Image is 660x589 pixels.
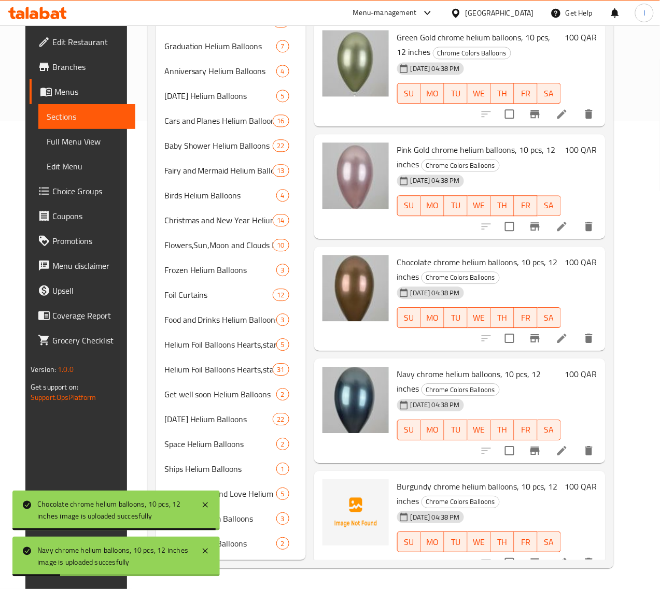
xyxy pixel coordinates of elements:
[425,535,440,550] span: MO
[164,463,276,475] div: Ships Helium Balloons
[495,422,510,437] span: TH
[556,108,568,120] a: Edit menu item
[52,36,128,48] span: Edit Restaurant
[538,307,561,328] button: SA
[406,512,464,522] span: [DATE] 04:38 PM
[397,420,421,440] button: SU
[421,195,444,216] button: MO
[433,47,511,59] div: Chrome Colors Balloons
[556,556,568,569] a: Edit menu item
[276,65,289,77] div: items
[276,264,289,276] div: items
[30,30,136,54] a: Edit Restaurant
[164,114,273,127] div: Cars and Planes Helium Balloons
[156,506,306,531] div: Wedding Helium Balloons3
[30,278,136,303] a: Upsell
[425,86,440,101] span: MO
[164,512,276,525] span: Wedding Helium Balloons
[164,164,273,177] span: Fairy and Mermaid Helium Balloons
[577,102,601,126] button: delete
[643,7,645,19] span: I
[273,166,289,176] span: 13
[38,104,136,129] a: Sections
[164,338,276,351] span: Helium Foil Balloons Hearts,stars and rounds 32 inches
[514,83,538,104] button: FR
[472,422,487,437] span: WE
[164,214,273,226] div: Christmas and New Year Helium Balloons
[397,83,421,104] button: SU
[164,139,273,152] div: Baby Shower Helium Balloons
[38,154,136,179] a: Edit Menu
[276,463,289,475] div: items
[30,228,136,253] a: Promotions
[425,198,440,213] span: MO
[52,334,128,347] span: Grocery Checklist
[466,7,534,19] div: [GEOGRAPHIC_DATA]
[322,255,389,321] img: Chocolate chrome helium balloons, 10 pcs, 12 inches
[156,158,306,183] div: Fairy and Mermaid Helium Balloons13
[156,382,306,407] div: Get well soon Helium Balloons2
[52,185,128,197] span: Choice Groups
[52,260,128,272] span: Menu disclaimer
[164,189,276,202] div: Birds Helium Balloons
[30,303,136,328] a: Coverage Report
[495,198,510,213] span: TH
[276,537,289,550] div: items
[164,487,276,500] span: Valentine Day and Love Helium Balloons
[277,315,289,325] span: 3
[448,535,464,550] span: TU
[402,86,417,101] span: SU
[273,289,289,301] div: items
[52,309,128,322] span: Coverage Report
[556,444,568,457] a: Edit menu item
[422,159,500,171] div: Chrome Colors Balloons
[164,90,276,102] div: Father's Day Helium Balloons
[491,195,514,216] button: TH
[444,195,468,216] button: TU
[422,496,499,508] span: Chrome Colors Balloons
[514,531,538,552] button: FR
[276,388,289,400] div: items
[273,141,289,151] span: 22
[277,265,289,275] span: 3
[514,420,538,440] button: FR
[164,413,273,425] div: Halloween Helium Balloons
[277,390,289,399] span: 2
[37,499,191,522] div: Chocolate chrome helium balloons, 10 pcs, 12 inches image is uploaded succesfully
[422,160,499,171] span: Chrome Colors Balloons
[542,86,557,101] span: SA
[156,481,306,506] div: Valentine Day and Love Helium Balloons5
[538,420,561,440] button: SA
[518,198,533,213] span: FR
[273,363,289,376] div: items
[164,65,276,77] span: Anniversary Helium Balloons
[468,531,491,552] button: WE
[523,438,547,463] button: Branch-specific-item
[156,432,306,456] div: Space Helium Balloons2
[164,90,276,102] span: [DATE] Helium Balloons
[421,531,444,552] button: MO
[495,310,510,325] span: TH
[31,380,78,394] span: Get support on:
[164,388,276,400] div: Get well soon Helium Balloons
[495,86,510,101] span: TH
[164,537,276,550] div: Cactus Helium Balloons
[468,83,491,104] button: WE
[397,195,421,216] button: SU
[164,239,273,251] span: Flowers,Sun,Moon and Clouds Helium Balloons
[277,41,289,51] span: 7
[54,85,128,98] span: Menus
[156,307,306,332] div: Food and Drinks Helium Balloons3
[52,61,128,73] span: Branches
[542,198,557,213] span: SA
[277,464,289,474] span: 1
[30,54,136,79] a: Branches
[156,108,306,133] div: Cars and Planes Helium Balloons16
[47,110,128,123] span: Sections
[30,79,136,104] a: Menus
[38,129,136,154] a: Full Menu View
[499,440,521,462] span: Select to update
[542,422,557,437] span: SA
[577,438,601,463] button: delete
